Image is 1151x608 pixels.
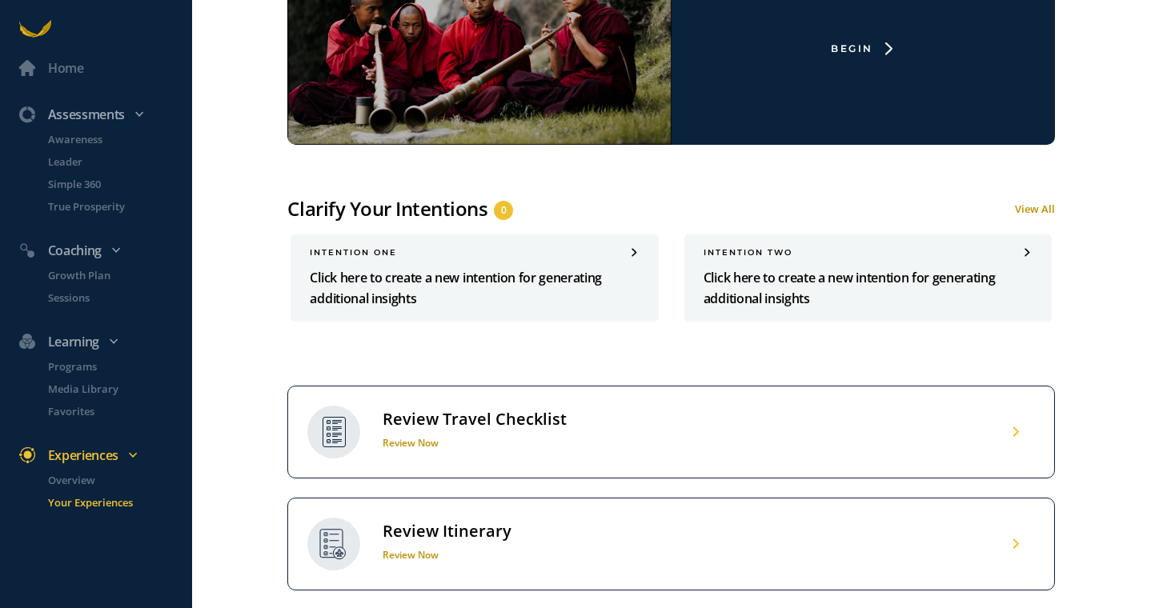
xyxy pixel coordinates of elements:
[29,381,192,397] a: Media Library
[29,154,192,170] a: Leader
[1015,202,1055,216] a: View All
[48,403,189,419] p: Favorites
[48,290,189,306] p: Sessions
[48,198,189,214] p: True Prosperity
[48,131,189,147] p: Awareness
[48,154,189,170] p: Leader
[383,521,511,542] div: Review Itinerary
[29,290,192,306] a: Sessions
[29,472,192,488] a: Overview
[29,494,192,510] a: Your Experiences
[48,358,189,374] p: Programs
[704,247,1033,258] div: INTENTION two
[831,42,872,55] div: Begin
[684,234,1052,322] a: INTENTION twoClick here to create a new intention for generating additional insights
[383,548,511,562] h1: Review Now
[310,247,639,258] div: INTENTION one
[29,131,192,147] a: Awareness
[287,196,487,222] div: Clarify Your Intentions
[310,267,639,309] p: Click here to create a new intention for generating additional insights
[704,267,1033,309] p: Click here to create a new intention for generating additional insights
[29,198,192,214] a: True Prosperity
[501,202,507,218] span: 0
[291,234,658,322] a: INTENTION oneClick here to create a new intention for generating additional insights
[383,436,567,450] h1: Review Now
[10,240,199,261] div: Coaching
[10,445,199,466] div: Experiences
[10,331,199,352] div: Learning
[29,176,192,192] a: Simple 360
[29,358,192,374] a: Programs
[48,267,189,283] p: Growth Plan
[383,409,567,430] div: Review Travel Checklist
[48,472,189,488] p: Overview
[48,381,189,397] p: Media Library
[48,494,189,510] p: Your Experiences
[48,58,84,78] div: Home
[48,176,189,192] p: Simple 360
[29,403,192,419] a: Favorites
[29,267,192,283] a: Growth Plan
[10,104,199,125] div: Assessments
